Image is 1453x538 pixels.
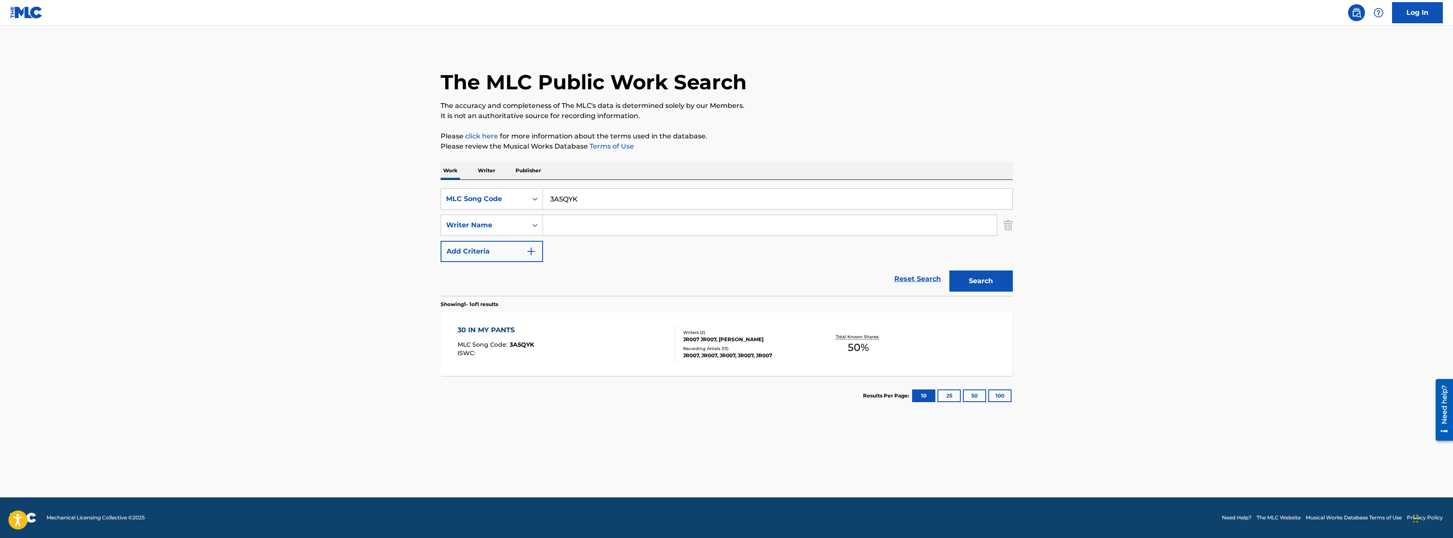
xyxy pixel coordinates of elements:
[10,513,36,523] img: logo
[863,392,911,400] p: Results Per Page:
[441,101,1013,111] p: The accuracy and completeness of The MLC's data is determined solely by our Members.
[475,162,498,179] p: Writer
[441,69,747,95] h1: The MLC Public Work Search
[47,514,145,521] span: Mechanical Licensing Collective © 2025
[458,341,510,348] span: MLC Song Code :
[441,111,1013,121] p: It is not an authoritative source for recording information.
[683,336,811,343] div: JR007 JR007, [PERSON_NAME]
[963,389,986,402] button: 50
[1392,2,1443,23] a: Log In
[836,334,881,340] p: Total Known Shares:
[510,341,534,348] span: 3A5QYK
[441,301,498,308] p: Showing 1 - 1 of 1 results
[526,246,536,257] img: 9d2ae6d4665cec9f34b9.svg
[1306,514,1402,521] a: Musical Works Database Terms of Use
[1411,497,1453,538] iframe: Chat Widget
[1348,4,1365,21] a: Public Search
[683,345,811,352] div: Recording Artists ( 13 )
[441,241,543,262] button: Add Criteria
[1351,8,1362,18] img: search
[1004,215,1013,236] img: Delete Criterion
[441,162,460,179] p: Work
[912,389,935,402] button: 10
[1370,4,1387,21] div: Help
[848,340,869,355] span: 50 %
[441,312,1013,376] a: 30 IN MY PANTSMLC Song Code:3A5QYKISWC:Writers (2)JR007 JR007, [PERSON_NAME]Recording Artists (13...
[683,329,811,336] div: Writers ( 2 )
[513,162,543,179] p: Publisher
[588,142,634,150] a: Terms of Use
[1413,506,1418,531] div: Drag
[683,352,811,359] div: JR007, JR007, JR007, JR007, JR007
[949,270,1013,292] button: Search
[988,389,1012,402] button: 100
[1407,514,1443,521] a: Privacy Policy
[937,389,961,402] button: 25
[1222,514,1252,521] a: Need Help?
[446,194,522,204] div: MLC Song Code
[1257,514,1301,521] a: The MLC Website
[441,188,1013,296] form: Search Form
[465,132,498,140] a: click here
[1373,8,1384,18] img: help
[890,270,945,288] a: Reset Search
[458,349,477,357] span: ISWC :
[441,131,1013,141] p: Please for more information about the terms used in the database.
[10,6,43,19] img: MLC Logo
[441,141,1013,152] p: Please review the Musical Works Database
[446,220,522,230] div: Writer Name
[1429,375,1453,444] iframe: Resource Center
[458,325,534,335] div: 30 IN MY PANTS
